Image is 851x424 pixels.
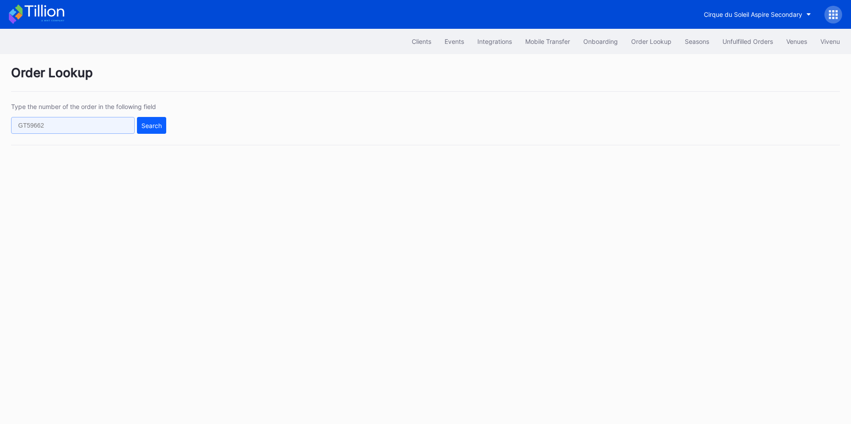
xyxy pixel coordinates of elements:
div: Onboarding [583,38,618,45]
input: GT59662 [11,117,135,134]
div: Vivenu [820,38,840,45]
button: Venues [780,33,814,50]
div: Unfulfilled Orders [722,38,773,45]
div: Integrations [477,38,512,45]
div: Events [445,38,464,45]
div: Type the number of the order in the following field [11,103,166,110]
button: Vivenu [814,33,847,50]
div: Mobile Transfer [525,38,570,45]
button: Search [137,117,166,134]
button: Unfulfilled Orders [716,33,780,50]
button: Cirque du Soleil Aspire Secondary [697,6,818,23]
button: Mobile Transfer [519,33,577,50]
button: Clients [405,33,438,50]
div: Order Lookup [11,65,840,92]
div: Order Lookup [631,38,671,45]
button: Events [438,33,471,50]
div: Search [141,122,162,129]
div: Clients [412,38,431,45]
div: Cirque du Soleil Aspire Secondary [704,11,802,18]
div: Seasons [685,38,709,45]
div: Venues [786,38,807,45]
button: Seasons [678,33,716,50]
button: Order Lookup [625,33,678,50]
button: Integrations [471,33,519,50]
button: Onboarding [577,33,625,50]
